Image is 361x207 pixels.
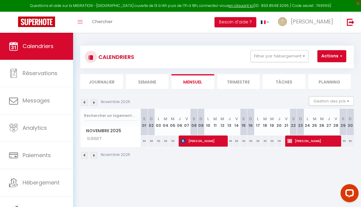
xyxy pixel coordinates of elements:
abbr: M [164,116,167,122]
li: Trimestre [217,74,260,89]
abbr: M [221,116,224,122]
div: 55 [276,135,283,147]
span: Novembre 2025 [81,126,140,135]
abbr: D [199,116,202,122]
th: 28 [332,109,340,135]
div: 55 [268,135,276,147]
abbr: M [263,116,267,122]
li: Tâches [263,74,305,89]
th: 02 [148,109,155,135]
input: Rechercher un logement... [84,110,137,121]
img: logout [347,18,354,26]
th: 12 [219,109,226,135]
span: Messages [23,97,50,104]
th: 08 [190,109,198,135]
h3: CALENDRIERS [97,50,134,64]
abbr: V [185,116,188,122]
abbr: D [349,116,352,122]
th: 25 [311,109,318,135]
abbr: M [270,116,274,122]
div: 55 [254,135,261,147]
a: ... [PERSON_NAME] [273,12,341,33]
abbr: L [307,116,308,122]
a: Chercher [87,12,117,33]
abbr: V [335,116,337,122]
abbr: L [257,116,259,122]
button: Filtrer par hébergement [251,50,308,62]
abbr: M [313,116,316,122]
button: Actions [317,50,346,62]
span: Analytics [23,124,47,132]
span: Chercher [92,18,113,25]
div: 55 [261,135,269,147]
th: 17 [254,109,261,135]
th: 10 [205,109,212,135]
th: 07 [183,109,190,135]
abbr: S [242,116,245,122]
abbr: M [213,116,217,122]
span: Hébergement [23,179,60,186]
a: en cliquant ici [229,3,254,8]
img: Super Booking [18,17,55,27]
li: Journalier [80,74,123,89]
div: 55 [233,135,240,147]
abbr: S [292,116,295,122]
th: 20 [276,109,283,135]
div: 55 [148,135,155,147]
abbr: J [328,116,330,122]
div: 55 [155,135,162,147]
abbr: S [193,116,195,122]
abbr: V [235,116,238,122]
th: 14 [233,109,240,135]
th: 24 [304,109,311,135]
div: 55 [340,135,347,147]
abbr: D [299,116,302,122]
abbr: S [143,116,146,122]
th: 04 [162,109,169,135]
th: 21 [283,109,290,135]
div: 55 [141,135,148,147]
span: Calendriers [23,42,54,50]
span: Paiements [23,151,51,159]
li: Planning [308,74,351,89]
iframe: LiveChat chat widget [336,182,361,207]
span: Réservations [23,69,57,77]
th: 22 [290,109,297,135]
th: 19 [268,109,276,135]
li: Mensuel [171,74,214,89]
th: 18 [261,109,269,135]
abbr: D [150,116,153,122]
abbr: D [249,116,252,122]
div: 55 [226,135,233,147]
li: Semaine [126,74,169,89]
span: [PERSON_NAME] [181,135,227,147]
div: 55 [162,135,169,147]
th: 05 [169,109,176,135]
span: [PERSON_NAME] [291,18,333,25]
th: 06 [176,109,184,135]
abbr: M [171,116,174,122]
th: 09 [197,109,205,135]
abbr: L [207,116,209,122]
abbr: J [228,116,231,122]
th: 29 [340,109,347,135]
div: 55 [240,135,247,147]
abbr: J [278,116,280,122]
th: 13 [226,109,233,135]
span: [PERSON_NAME] [287,135,340,147]
p: Novembre 2025 [101,99,130,105]
span: SUNSET [82,135,104,142]
th: 16 [247,109,255,135]
abbr: V [285,116,288,122]
th: 15 [240,109,247,135]
th: 26 [318,109,326,135]
th: 01 [141,109,148,135]
th: 23 [297,109,304,135]
th: 30 [347,109,354,135]
p: Novembre 2025 [101,152,130,158]
abbr: J [178,116,181,122]
th: 11 [212,109,219,135]
div: 55 [247,135,255,147]
button: Gestion des prix [309,96,354,105]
